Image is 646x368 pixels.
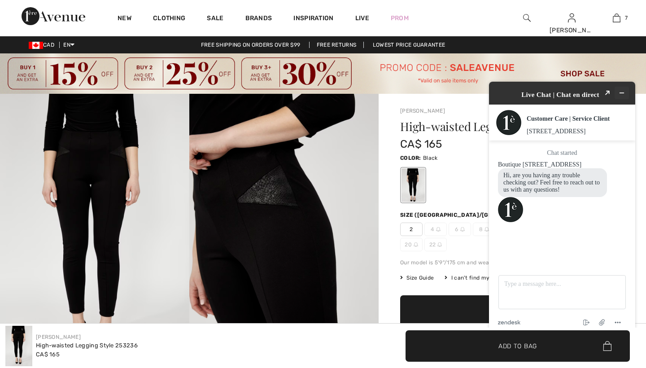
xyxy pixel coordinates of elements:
div: [PERSON_NAME] [550,26,594,35]
a: Live [355,13,369,23]
a: [PERSON_NAME] [36,334,81,340]
img: High-Waisted Legging Style 253236 [5,326,32,366]
img: ring-m.svg [460,227,465,232]
img: Canadian Dollar [29,42,43,49]
a: New [118,14,131,24]
span: Size Guide [400,274,434,282]
img: ring-m.svg [414,242,418,247]
span: Add to Bag [498,341,537,350]
span: 2 [400,223,423,236]
a: Sale [207,14,223,24]
span: Chat [21,6,39,14]
button: End chat [101,246,115,257]
img: My Bag [613,13,620,23]
a: [PERSON_NAME] [400,108,445,114]
span: Black [423,155,438,161]
a: Lowest Price Guarantee [366,42,453,48]
img: Bag.svg [603,341,611,351]
span: 6 [449,223,471,236]
a: Free Returns [309,42,364,48]
span: 7 [625,14,628,22]
img: 1ère Avenue [22,7,85,25]
h1: High-waisted Legging Style 253236 [400,121,587,132]
img: My Info [568,13,576,23]
span: CAD [29,42,58,48]
a: Prom [391,13,409,23]
span: 22 [424,238,447,251]
span: Inspiration [293,14,333,24]
a: Free shipping on orders over $99 [194,42,308,48]
img: search the website [523,13,531,23]
button: Add to Bag [400,295,624,327]
button: Menu [132,246,147,257]
iframe: Find more information here [478,71,646,328]
span: EN [63,42,74,48]
span: Color: [400,155,421,161]
div: High-waisted Legging Style 253236 [36,341,138,350]
a: Brands [245,14,272,24]
span: 8 [473,223,495,236]
button: Add to Bag [406,330,630,362]
div: Our model is 5'9"/175 cm and wears a size 6. [400,258,624,267]
span: 4 [424,223,447,236]
img: ring-m.svg [436,227,441,232]
button: Attach file [117,246,131,258]
span: 20 [400,238,423,251]
span: CA$ 165 [400,138,442,150]
div: I can't find my size [445,274,501,282]
div: Size ([GEOGRAPHIC_DATA]/[GEOGRAPHIC_DATA]): [400,211,550,219]
a: Sign In [568,13,576,22]
span: CA$ 165 [36,351,60,358]
a: Clothing [153,14,185,24]
div: Black [402,168,425,202]
a: 7 [594,13,638,23]
img: ring-m.svg [437,242,442,247]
